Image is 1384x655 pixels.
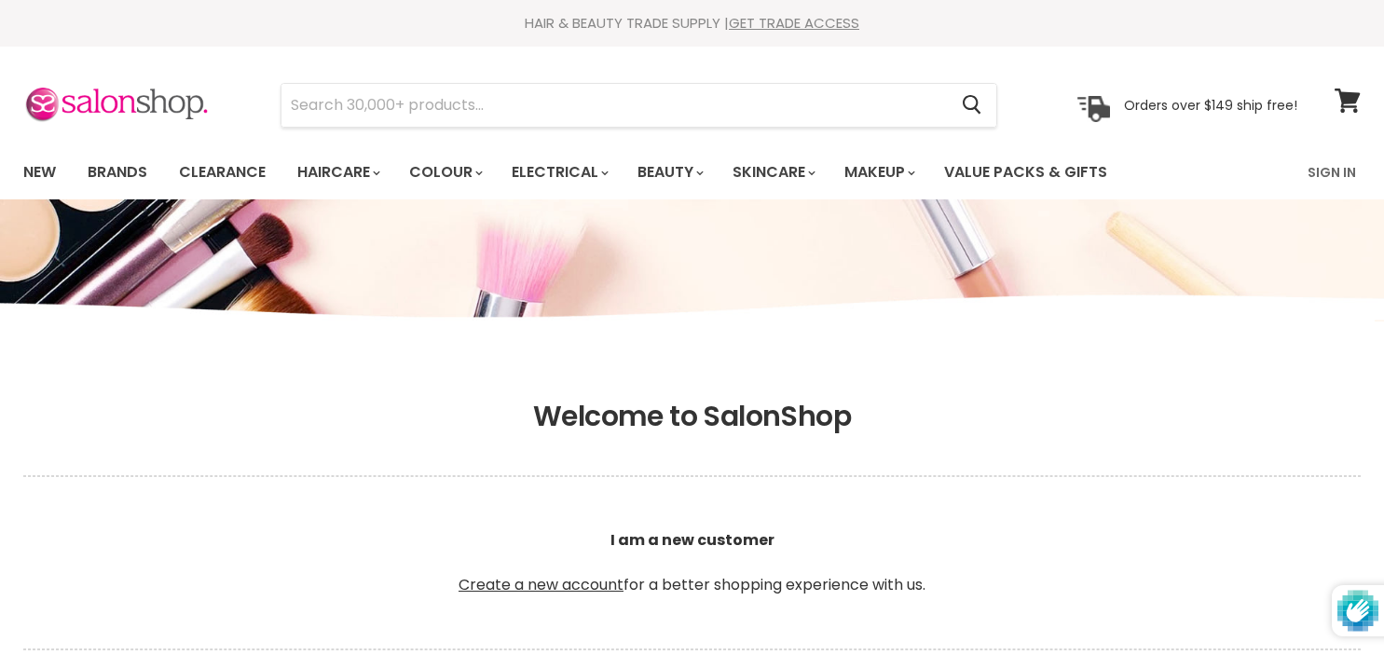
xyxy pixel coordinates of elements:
a: Makeup [830,153,926,192]
a: New [9,153,70,192]
a: GET TRADE ACCESS [729,13,859,33]
a: Clearance [165,153,280,192]
a: Electrical [498,153,620,192]
a: Skincare [719,153,827,192]
h1: Welcome to SalonShop [23,400,1361,433]
p: for a better shopping experience with us. [23,484,1361,641]
a: Brands [74,153,161,192]
b: I am a new customer [610,529,774,551]
a: Sign In [1296,153,1367,192]
a: Colour [395,153,494,192]
a: Haircare [283,153,391,192]
p: Orders over $149 ship free! [1124,96,1297,113]
ul: Main menu [9,145,1209,199]
button: Search [947,84,996,127]
img: Protected by hCaptcha [1337,585,1378,636]
form: Product [281,83,997,128]
input: Search [281,84,947,127]
a: Value Packs & Gifts [930,153,1121,192]
a: Beauty [623,153,715,192]
a: Create a new account [459,574,623,595]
